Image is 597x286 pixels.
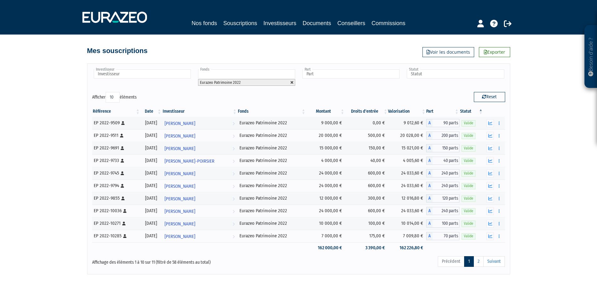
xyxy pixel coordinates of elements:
[345,142,388,154] td: 150,00 €
[306,106,345,117] th: Montant: activer pour trier la colonne par ordre croissant
[388,129,426,142] td: 20 028,00 €
[143,220,160,227] div: [DATE]
[388,230,426,242] td: 7 009,80 €
[432,169,459,177] span: 240 parts
[345,205,388,217] td: 600,00 €
[92,106,141,117] th: Référence : activer pour trier la colonne par ordre croissant
[462,221,475,227] span: Valide
[239,132,304,139] div: Eurazeo Patrimoine 2022
[388,167,426,180] td: 24 033,60 €
[474,92,505,102] button: Reset
[459,106,484,117] th: Statut : activer pour trier la colonne par ordre d&eacute;croissant
[426,157,432,165] span: A
[94,195,139,202] div: EP 2022-9855
[94,145,139,151] div: EP 2022-9691
[162,180,238,192] a: [PERSON_NAME]
[426,232,459,240] div: A - Eurazeo Patrimoine 2022
[388,180,426,192] td: 24 033,60 €
[162,230,238,242] a: [PERSON_NAME]
[239,233,304,239] div: Eurazeo Patrimoine 2022
[372,19,406,28] a: Commissions
[165,143,195,154] span: [PERSON_NAME]
[464,256,474,267] a: 1
[162,167,238,180] a: [PERSON_NAME]
[426,119,432,127] span: A
[426,157,459,165] div: A - Eurazeo Patrimoine 2022
[233,231,235,242] i: Voir l'investisseur
[462,145,475,151] span: Valide
[165,206,195,217] span: [PERSON_NAME]
[233,218,235,230] i: Voir l'investisseur
[94,233,139,239] div: EP 2022-10285
[432,144,459,152] span: 150 parts
[426,194,432,202] span: A
[165,168,195,180] span: [PERSON_NAME]
[123,234,127,238] i: [Français] Personne physique
[165,231,195,242] span: [PERSON_NAME]
[338,19,365,28] a: Conseillers
[200,80,241,85] span: Eurazeo Patrimoine 2022
[143,170,160,176] div: [DATE]
[462,133,475,139] span: Valide
[239,170,304,176] div: Eurazeo Patrimoine 2022
[345,167,388,180] td: 600,00 €
[306,192,345,205] td: 12 000,00 €
[94,220,139,227] div: EP 2022-10271
[432,119,459,127] span: 90 parts
[432,194,459,202] span: 120 parts
[162,129,238,142] a: [PERSON_NAME]
[306,167,345,180] td: 24 000,00 €
[165,218,195,230] span: [PERSON_NAME]
[426,106,459,117] th: Part: activer pour trier la colonne par ordre croissant
[306,154,345,167] td: 4 000,00 €
[121,121,125,125] i: [Français] Personne physique
[123,209,127,213] i: [Français] Personne physique
[237,106,306,117] th: Fonds: activer pour trier la colonne par ordre croissant
[426,132,459,140] div: A - Eurazeo Patrimoine 2022
[388,242,426,253] td: 162 226,80 €
[306,129,345,142] td: 20 000,00 €
[165,118,195,129] span: [PERSON_NAME]
[432,207,459,215] span: 240 parts
[432,132,459,140] span: 200 parts
[345,242,388,253] td: 3 390,00 €
[239,208,304,214] div: Eurazeo Patrimoine 2022
[306,205,345,217] td: 24 000,00 €
[143,208,160,214] div: [DATE]
[345,117,388,129] td: 0,00 €
[106,92,120,103] select: Afficheréléments
[162,205,238,217] a: [PERSON_NAME]
[483,256,505,267] a: Suivant
[432,157,459,165] span: 40 parts
[233,193,235,205] i: Voir l'investisseur
[165,155,214,167] span: [PERSON_NAME]-POIRSIER
[426,119,459,127] div: A - Eurazeo Patrimoine 2022
[388,142,426,154] td: 15 021,00 €
[306,117,345,129] td: 9 000,00 €
[165,193,195,205] span: [PERSON_NAME]
[239,220,304,227] div: Eurazeo Patrimoine 2022
[162,154,238,167] a: [PERSON_NAME]-POIRSIER
[345,106,388,117] th: Droits d'entrée: activer pour trier la colonne par ordre croissant
[143,195,160,202] div: [DATE]
[426,169,459,177] div: A - Eurazeo Patrimoine 2022
[94,132,139,139] div: EP 2022-9511
[233,206,235,217] i: Voir l'investisseur
[345,192,388,205] td: 300,00 €
[388,192,426,205] td: 12 016,80 €
[121,159,124,163] i: [Français] Personne physique
[426,194,459,202] div: A - Eurazeo Patrimoine 2022
[121,184,124,188] i: [Français] Personne physique
[233,130,235,142] i: Voir l'investisseur
[233,155,235,167] i: Voir l'investisseur
[345,217,388,230] td: 100,00 €
[587,29,594,85] p: Besoin d'aide ?
[426,132,432,140] span: A
[239,120,304,126] div: Eurazeo Patrimoine 2022
[94,120,139,126] div: EP 2022-9509
[306,242,345,253] td: 162 000,00 €
[426,144,459,152] div: A - Eurazeo Patrimoine 2022
[122,222,126,225] i: [Français] Personne physique
[143,157,160,164] div: [DATE]
[426,219,459,228] div: A - Eurazeo Patrimoine 2022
